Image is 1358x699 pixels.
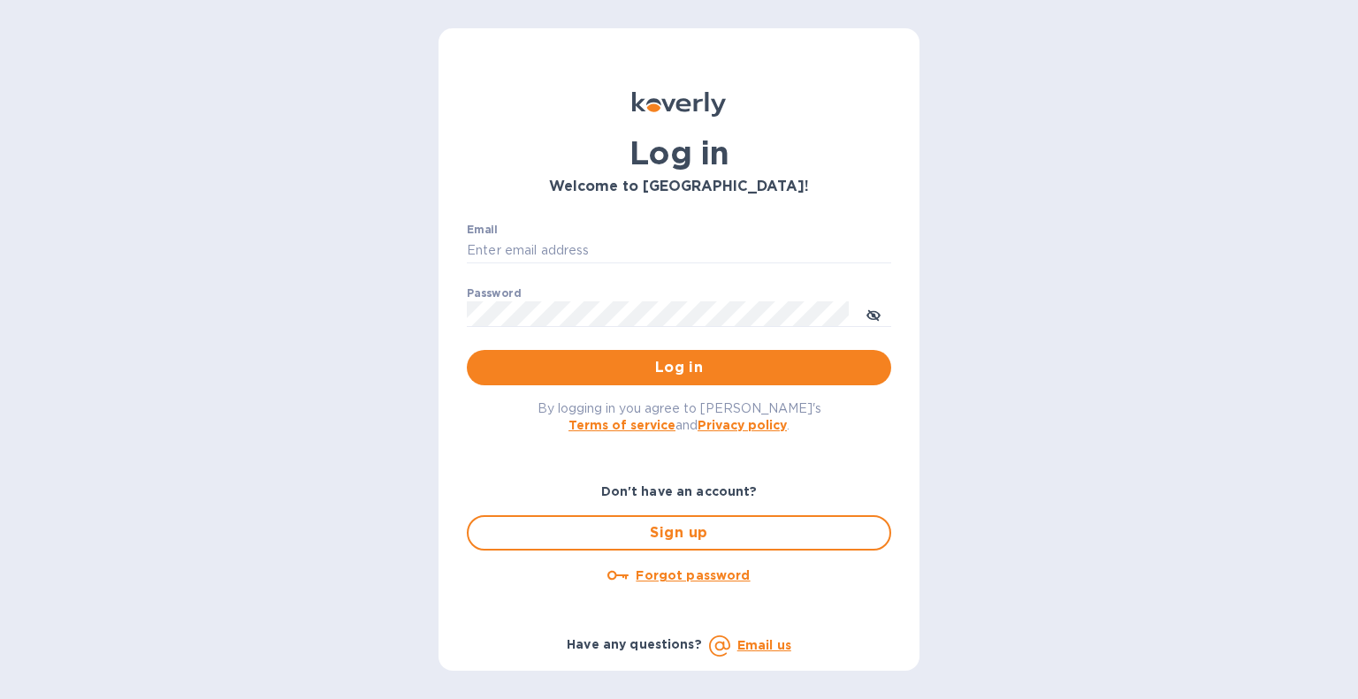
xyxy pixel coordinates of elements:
[467,350,891,385] button: Log in
[483,522,875,543] span: Sign up
[567,637,702,651] b: Have any questions?
[601,484,758,498] b: Don't have an account?
[856,296,891,331] button: toggle password visibility
[698,418,787,432] a: Privacy policy
[467,288,521,299] label: Password
[632,92,726,117] img: Koverly
[467,179,891,195] h3: Welcome to [GEOGRAPHIC_DATA]!
[636,568,750,582] u: Forgot password
[467,238,891,264] input: Enter email address
[481,357,877,378] span: Log in
[467,515,891,551] button: Sign up
[467,134,891,171] h1: Log in
[568,418,675,432] a: Terms of service
[467,224,498,235] label: Email
[737,638,791,652] a: Email us
[538,401,821,432] span: By logging in you agree to [PERSON_NAME]'s and .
